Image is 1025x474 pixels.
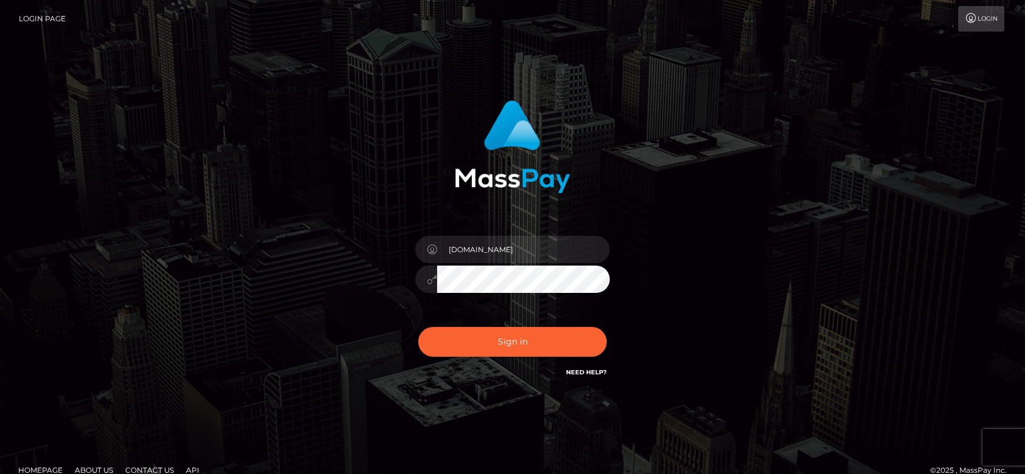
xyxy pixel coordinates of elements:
img: MassPay Login [455,100,570,193]
a: Login Page [19,6,66,32]
button: Sign in [418,327,607,357]
input: Username... [437,236,610,263]
a: Login [958,6,1004,32]
a: Need Help? [566,368,607,376]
